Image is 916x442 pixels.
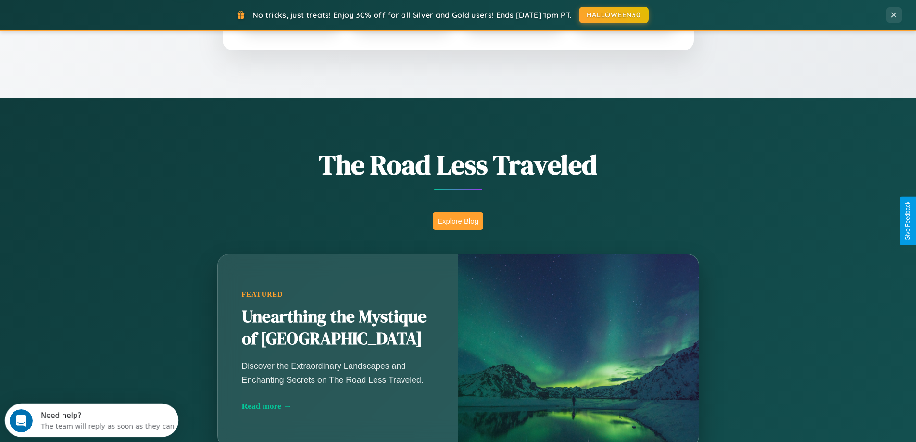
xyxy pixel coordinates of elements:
div: Open Intercom Messenger [4,4,179,30]
button: HALLOWEEN30 [579,7,649,23]
h1: The Road Less Traveled [170,146,747,183]
button: Explore Blog [433,212,483,230]
iframe: Intercom live chat discovery launcher [5,404,178,437]
iframe: Intercom live chat [10,409,33,432]
div: Featured [242,290,434,299]
p: Discover the Extraordinary Landscapes and Enchanting Secrets on The Road Less Traveled. [242,359,434,386]
div: Read more → [242,401,434,411]
h2: Unearthing the Mystique of [GEOGRAPHIC_DATA] [242,306,434,350]
span: No tricks, just treats! Enjoy 30% off for all Silver and Gold users! Ends [DATE] 1pm PT. [252,10,572,20]
div: The team will reply as soon as they can [36,16,170,26]
div: Give Feedback [904,202,911,240]
div: Need help? [36,8,170,16]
